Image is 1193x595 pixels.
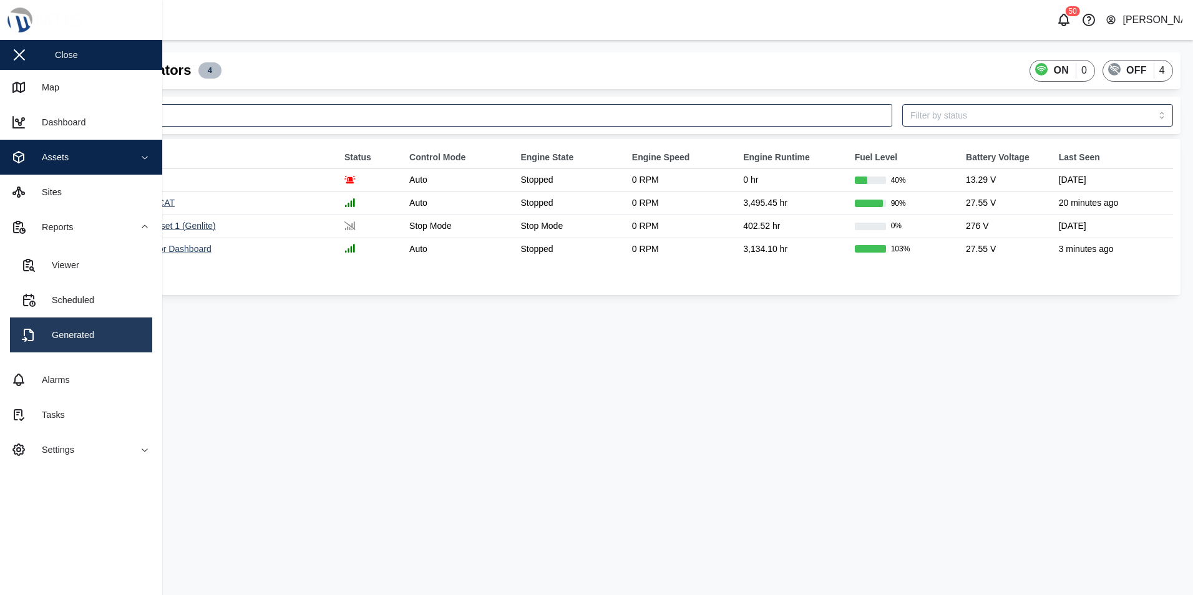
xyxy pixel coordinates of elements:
[520,220,619,233] div: Stop Mode
[60,104,892,127] input: Search asset here...
[849,147,960,169] th: Fuel Level
[409,196,508,210] div: Auto
[891,220,902,232] div: 0%
[1065,6,1079,16] div: 50
[32,373,70,387] div: Alarms
[32,408,65,422] div: Tasks
[32,150,69,164] div: Assets
[626,147,737,169] th: Engine Speed
[1122,12,1182,28] div: [PERSON_NAME]
[10,248,152,283] a: Viewer
[42,258,79,272] div: Viewer
[632,220,731,233] div: 0 RPM
[10,317,152,352] a: Generated
[737,147,848,169] th: Engine Runtime
[32,220,73,234] div: Reports
[891,198,906,210] div: 90%
[1159,63,1165,79] div: 4
[632,173,731,187] div: 0 RPM
[1053,169,1173,192] td: [DATE]
[966,173,1046,187] div: 13.29 V
[32,115,85,129] div: Dashboard
[1105,11,1183,29] button: [PERSON_NAME]
[891,243,910,255] div: 103%
[32,80,59,94] div: Map
[32,443,74,457] div: Settings
[960,147,1053,169] th: Battery Voltage
[1053,63,1069,79] div: ON
[409,243,508,256] div: Auto
[338,147,403,169] th: Status
[743,220,842,233] div: 402.52 hr
[1081,63,1087,79] div: 0
[966,243,1046,256] div: 27.55 V
[520,196,619,210] div: Stopped
[6,6,168,34] img: Main Logo
[632,196,731,210] div: 0 RPM
[208,63,212,78] span: 4
[32,185,62,199] div: Sites
[632,243,731,256] div: 0 RPM
[1053,192,1173,215] td: 20 minutes ago
[966,220,1046,233] div: 276 V
[55,48,78,62] div: Close
[1053,215,1173,238] td: [DATE]
[966,196,1046,210] div: 27.55 V
[1126,63,1147,79] div: OFF
[409,220,508,233] div: Stop Mode
[902,104,1173,127] input: Filter by status
[60,147,338,169] th: Asset Name
[743,243,842,256] div: 3,134.10 hr
[743,196,842,210] div: 3,495.45 hr
[10,283,152,317] a: Scheduled
[409,173,508,187] div: Auto
[42,328,94,342] div: Generated
[514,147,625,169] th: Engine State
[743,173,842,187] div: 0 hr
[403,147,514,169] th: Control Mode
[891,175,906,186] div: 40%
[1053,238,1173,260] td: 3 minutes ago
[42,293,94,307] div: Scheduled
[520,243,619,256] div: Stopped
[1053,147,1173,169] th: Last Seen
[520,173,619,187] div: Stopped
